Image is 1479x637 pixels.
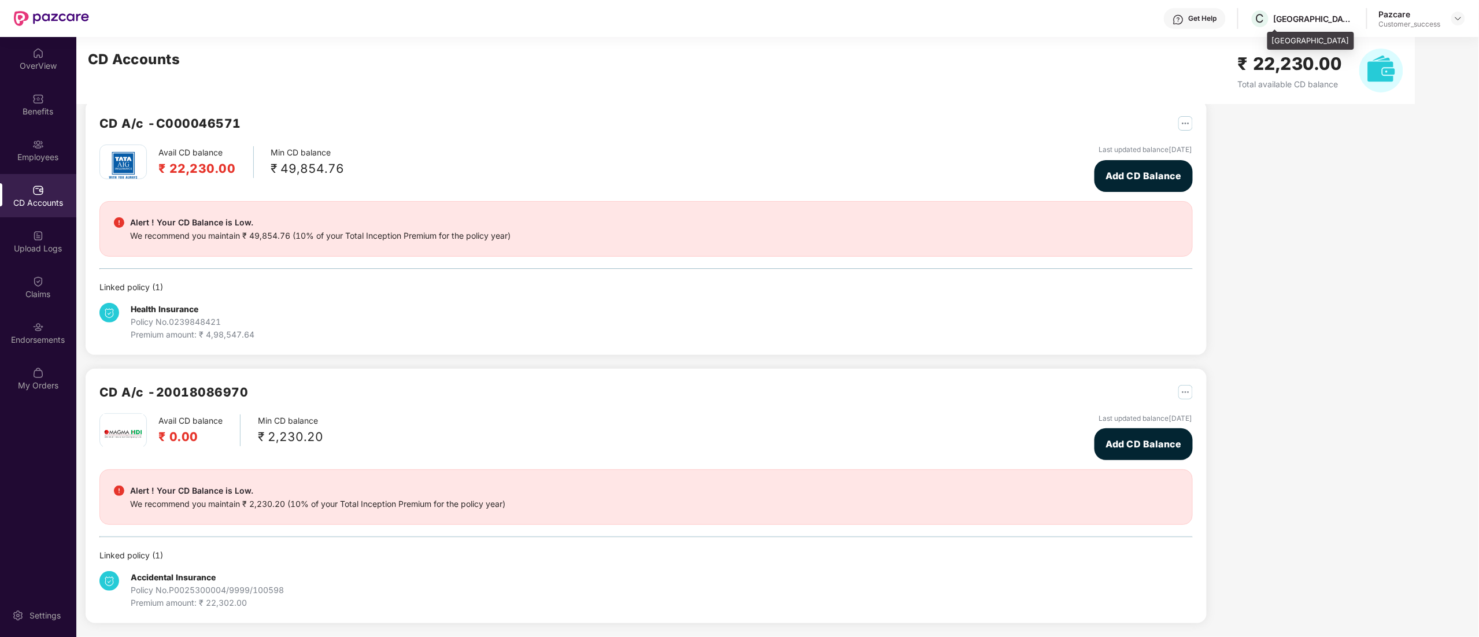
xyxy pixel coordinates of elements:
[99,114,241,133] h2: CD A/c - C000046571
[131,584,284,597] div: Policy No. P0025300004/9999/100598
[114,486,124,496] img: svg+xml;base64,PHN2ZyBpZD0iRGFuZ2VyX2FsZXJ0IiBkYXRhLW5hbWU9IkRhbmdlciBhbGVydCIgeG1sbnM9Imh0dHA6Ly...
[271,159,345,178] div: ₹ 49,854.76
[14,11,89,26] img: New Pazcare Logo
[1359,49,1403,92] img: svg+xml;base64,PHN2ZyB4bWxucz0iaHR0cDovL3d3dy53My5vcmcvMjAwMC9zdmciIHhtbG5zOnhsaW5rPSJodHRwOi8vd3...
[131,304,198,314] b: Health Insurance
[158,159,236,178] h2: ₹ 22,230.00
[1106,169,1182,183] span: Add CD Balance
[32,184,44,196] img: svg+xml;base64,PHN2ZyBpZD0iQ0RfQWNjb3VudHMiIGRhdGEtbmFtZT0iQ0QgQWNjb3VudHMiIHhtbG5zPSJodHRwOi8vd3...
[32,367,44,379] img: svg+xml;base64,PHN2ZyBpZD0iTXlfT3JkZXJzIiBkYXRhLW5hbWU9Ik15IE9yZGVycyIgeG1sbnM9Imh0dHA6Ly93d3cudz...
[131,597,284,609] div: Premium amount: ₹ 22,302.00
[131,316,254,328] div: Policy No. 0239848421
[131,328,254,341] div: Premium amount: ₹ 4,98,547.64
[1379,9,1441,20] div: Pazcare
[32,230,44,242] img: svg+xml;base64,PHN2ZyBpZD0iVXBsb2FkX0xvZ3MiIGRhdGEtbmFtZT0iVXBsb2FkIExvZ3MiIHhtbG5zPSJodHRwOi8vd3...
[1106,437,1182,451] span: Add CD Balance
[130,484,505,498] div: Alert ! Your CD Balance is Low.
[1178,385,1193,399] img: svg+xml;base64,PHN2ZyB4bWxucz0iaHR0cDovL3d3dy53My5vcmcvMjAwMC9zdmciIHdpZHRoPSIyNSIgaGVpZ2h0PSIyNS...
[1237,50,1342,77] h2: ₹ 22,230.00
[99,571,119,591] img: svg+xml;base64,PHN2ZyB4bWxucz0iaHR0cDovL3d3dy53My5vcmcvMjAwMC9zdmciIHdpZHRoPSIzNCIgaGVpZ2h0PSIzNC...
[26,610,64,621] div: Settings
[32,276,44,287] img: svg+xml;base64,PHN2ZyBpZD0iQ2xhaW0iIHhtbG5zPSJodHRwOi8vd3d3LnczLm9yZy8yMDAwL3N2ZyIgd2lkdGg9IjIwIi...
[131,572,216,582] b: Accidental Insurance
[158,146,254,178] div: Avail CD balance
[258,414,323,446] div: Min CD balance
[1256,12,1264,25] span: C
[99,383,249,402] h2: CD A/c - 20018086970
[130,229,511,242] div: We recommend you maintain ₹ 49,854.76 (10% of your Total Inception Premium for the policy year)
[1099,145,1193,155] div: Last updated balance [DATE]
[103,145,143,186] img: tatag.png
[99,303,119,323] img: svg+xml;base64,PHN2ZyB4bWxucz0iaHR0cDovL3d3dy53My5vcmcvMjAwMC9zdmciIHdpZHRoPSIzNCIgaGVpZ2h0PSIzNC...
[158,427,223,446] h2: ₹ 0.00
[271,146,345,178] div: Min CD balance
[130,216,511,229] div: Alert ! Your CD Balance is Low.
[1454,14,1463,23] img: svg+xml;base64,PHN2ZyBpZD0iRHJvcGRvd24tMzJ4MzIiIHhtbG5zPSJodHRwOi8vd3d3LnczLm9yZy8yMDAwL3N2ZyIgd2...
[258,427,323,446] div: ₹ 2,230.20
[1095,160,1192,192] button: Add CD Balance
[1095,428,1192,460] button: Add CD Balance
[99,549,1193,562] div: Linked policy ( 1 )
[32,47,44,59] img: svg+xml;base64,PHN2ZyBpZD0iSG9tZSIgeG1sbnM9Imh0dHA6Ly93d3cudzMub3JnLzIwMDAvc3ZnIiB3aWR0aD0iMjAiIG...
[32,321,44,333] img: svg+xml;base64,PHN2ZyBpZD0iRW5kb3JzZW1lbnRzIiB4bWxucz0iaHR0cDovL3d3dy53My5vcmcvMjAwMC9zdmciIHdpZH...
[1178,116,1193,131] img: svg+xml;base64,PHN2ZyB4bWxucz0iaHR0cDovL3d3dy53My5vcmcvMjAwMC9zdmciIHdpZHRoPSIyNSIgaGVpZ2h0PSIyNS...
[88,49,180,71] h2: CD Accounts
[99,281,1193,294] div: Linked policy ( 1 )
[158,414,241,446] div: Avail CD balance
[103,414,143,454] img: magma.png
[1267,32,1354,50] div: [GEOGRAPHIC_DATA]
[114,217,124,228] img: svg+xml;base64,PHN2ZyBpZD0iRGFuZ2VyX2FsZXJ0IiBkYXRhLW5hbWU9IkRhbmdlciBhbGVydCIgeG1sbnM9Imh0dHA6Ly...
[1173,14,1184,25] img: svg+xml;base64,PHN2ZyBpZD0iSGVscC0zMngzMiIgeG1sbnM9Imh0dHA6Ly93d3cudzMub3JnLzIwMDAvc3ZnIiB3aWR0aD...
[1379,20,1441,29] div: Customer_success
[32,139,44,150] img: svg+xml;base64,PHN2ZyBpZD0iRW1wbG95ZWVzIiB4bWxucz0iaHR0cDovL3d3dy53My5vcmcvMjAwMC9zdmciIHdpZHRoPS...
[1237,79,1338,89] span: Total available CD balance
[1274,13,1355,24] div: [GEOGRAPHIC_DATA]
[1099,413,1193,424] div: Last updated balance [DATE]
[12,610,24,621] img: svg+xml;base64,PHN2ZyBpZD0iU2V0dGluZy0yMHgyMCIgeG1sbnM9Imh0dHA6Ly93d3cudzMub3JnLzIwMDAvc3ZnIiB3aW...
[130,498,505,510] div: We recommend you maintain ₹ 2,230.20 (10% of your Total Inception Premium for the policy year)
[32,93,44,105] img: svg+xml;base64,PHN2ZyBpZD0iQmVuZWZpdHMiIHhtbG5zPSJodHRwOi8vd3d3LnczLm9yZy8yMDAwL3N2ZyIgd2lkdGg9Ij...
[1189,14,1217,23] div: Get Help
